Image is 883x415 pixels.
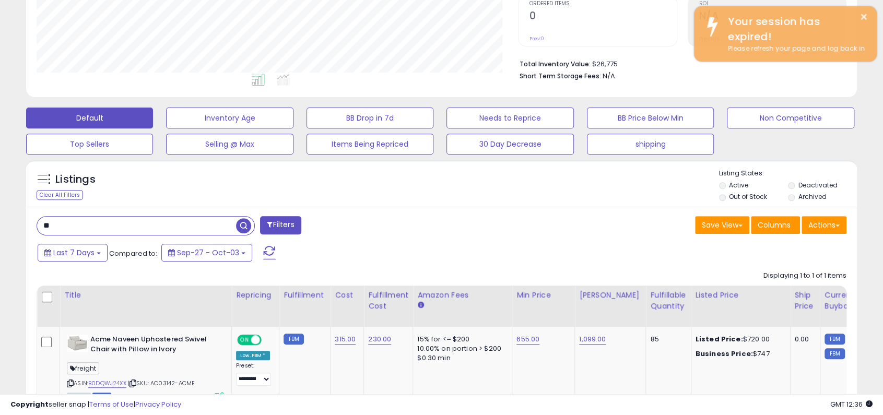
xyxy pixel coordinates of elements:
div: Fulfillable Quantity [650,290,686,312]
span: Sep-27 - Oct-03 [177,247,239,258]
span: 2025-10-14 12:36 GMT [830,399,873,409]
button: Needs to Reprice [446,108,573,128]
button: BB Drop in 7d [307,108,433,128]
label: Active [729,181,748,189]
button: Default [26,108,153,128]
b: Listed Price: [696,334,743,344]
button: Save View [695,216,749,234]
div: Listed Price [696,290,786,301]
button: Filters [260,216,301,234]
div: Low. FBM * [236,351,270,360]
label: Deactivated [798,181,838,189]
button: BB Price Below Min [587,108,714,128]
span: freight [67,362,99,374]
button: Sep-27 - Oct-03 [161,244,252,262]
label: Out of Stock [729,192,767,201]
button: Items Being Repriced [307,134,433,155]
a: B0DQWJ24XX [88,379,126,388]
div: 10.00% on portion > $200 [417,344,504,353]
div: Fulfillment Cost [368,290,408,312]
h5: Listings [55,172,96,187]
div: Repricing [236,290,275,301]
small: FBM [825,348,845,359]
b: Total Inventory Value: [520,60,591,68]
button: 30 Day Decrease [446,134,573,155]
div: Fulfillment [284,290,326,301]
small: FBM [825,334,845,345]
small: Amazon Fees. [417,301,423,310]
span: FBM [92,393,111,401]
div: $720.00 [696,335,782,344]
div: 0.00 [795,335,812,344]
a: 655.00 [516,334,539,345]
div: Displaying 1 to 1 of 1 items [763,271,846,281]
span: Ordered Items [529,1,676,7]
span: ROI [699,1,846,7]
button: Actions [802,216,846,234]
a: 315.00 [335,334,356,345]
div: Min Price [516,290,570,301]
button: Non Competitive [727,108,854,128]
div: Current Buybox Price [825,290,878,312]
div: Ship Price [795,290,816,312]
a: 1,099.00 [579,334,606,345]
p: Listing States: [719,169,857,179]
div: Title [64,290,227,301]
b: Acme Naveen Uphostered Swivel Chair with Pillow in Ivory [90,335,217,357]
button: Inventory Age [166,108,293,128]
span: N/A [603,71,615,81]
span: | SKU: AC03142-ACME [128,379,195,387]
div: seller snap | | [10,400,181,410]
div: Please refresh your page and log back in [720,44,869,54]
span: Compared to: [109,248,157,258]
div: [PERSON_NAME] [579,290,641,301]
div: Clear All Filters [37,190,83,200]
b: Business Price: [696,349,753,359]
span: Last 7 Days [53,247,95,258]
strong: Copyright [10,399,49,409]
div: Your session has expired! [720,14,869,44]
small: FBM [284,334,304,345]
b: Short Term Storage Fees: [520,72,601,80]
span: All listings currently available for purchase on Amazon [67,393,91,401]
a: Terms of Use [89,399,134,409]
button: × [860,10,868,23]
small: Prev: 0 [529,35,544,42]
div: Cost [335,290,359,301]
span: OFF [260,336,277,345]
button: Top Sellers [26,134,153,155]
div: $0.30 min [417,353,504,363]
button: Last 7 Days [38,244,108,262]
label: Archived [798,192,827,201]
li: $26,775 [520,57,839,69]
span: Columns [758,220,791,230]
span: ON [238,336,251,345]
a: 230.00 [368,334,391,345]
div: 15% for <= $200 [417,335,504,344]
img: 319bZ+4QltL._SL40_.jpg [67,335,88,352]
button: shipping [587,134,714,155]
h2: 0 [529,10,676,24]
div: 85 [650,335,682,344]
a: Privacy Policy [135,399,181,409]
div: $747 [696,349,782,359]
div: Preset: [236,362,271,386]
div: Amazon Fees [417,290,508,301]
button: Columns [751,216,800,234]
button: Selling @ Max [166,134,293,155]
